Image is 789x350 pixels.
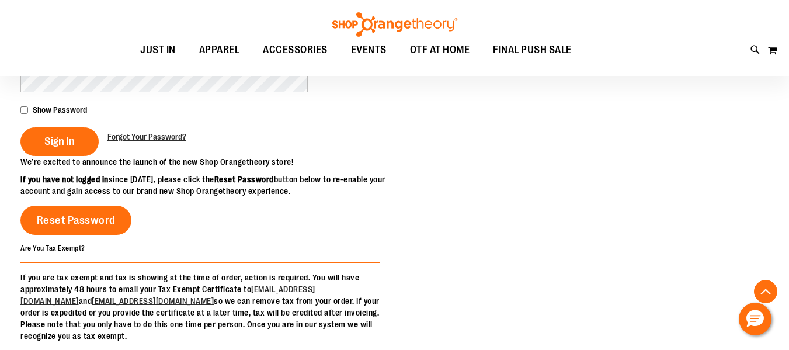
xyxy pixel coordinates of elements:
strong: If you have not logged in [20,175,109,184]
span: JUST IN [140,37,176,63]
span: OTF AT HOME [410,37,470,63]
p: If you are tax exempt and tax is showing at the time of order, action is required. You will have ... [20,272,380,342]
a: [EMAIL_ADDRESS][DOMAIN_NAME] [92,296,214,306]
a: Reset Password [20,206,131,235]
a: ACCESSORIES [251,37,339,64]
span: Forgot Your Password? [107,132,186,141]
span: FINAL PUSH SALE [493,37,572,63]
strong: Are You Tax Exempt? [20,244,85,252]
a: OTF AT HOME [398,37,482,64]
a: EVENTS [339,37,398,64]
a: APPAREL [187,37,252,64]
button: Hello, have a question? Let’s chat. [739,303,771,335]
span: Reset Password [37,214,116,227]
img: Shop Orangetheory [331,12,459,37]
a: JUST IN [128,37,187,64]
span: Sign In [44,135,75,148]
button: Back To Top [754,280,777,303]
a: FINAL PUSH SALE [481,37,583,64]
button: Sign In [20,127,99,156]
p: since [DATE], please click the button below to re-enable your account and gain access to our bran... [20,174,395,197]
strong: Reset Password [214,175,274,184]
p: We’re excited to announce the launch of the new Shop Orangetheory store! [20,156,395,168]
span: ACCESSORIES [263,37,328,63]
span: Show Password [33,105,87,115]
a: Forgot Your Password? [107,131,186,143]
span: EVENTS [351,37,387,63]
span: APPAREL [199,37,240,63]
